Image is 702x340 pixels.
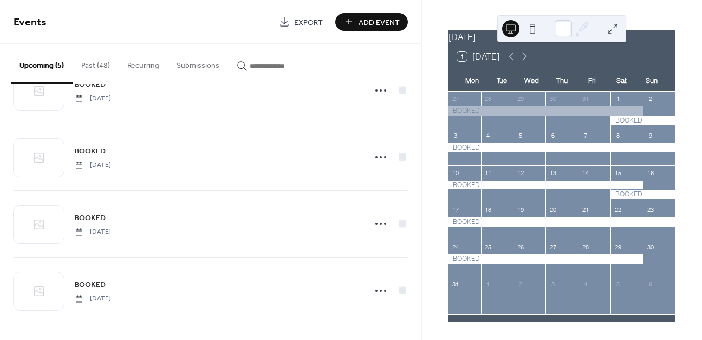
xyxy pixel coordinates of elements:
div: 14 [581,169,589,177]
div: 24 [452,243,460,251]
div: 28 [581,243,589,251]
div: 4 [581,280,589,288]
div: 13 [549,169,557,177]
div: 27 [452,95,460,103]
span: BOOKED [75,146,106,157]
div: Tue [487,70,517,92]
div: 4 [484,132,492,140]
span: Add Event [359,17,400,28]
div: 6 [646,280,654,288]
div: Thu [547,70,577,92]
div: 30 [646,243,654,251]
span: Events [14,12,47,33]
div: 6 [549,132,557,140]
div: 19 [516,206,524,214]
div: BOOKED [448,143,675,152]
a: BOOKED [75,211,106,224]
div: BOOKED [610,116,675,125]
div: 30 [549,95,557,103]
div: 9 [646,132,654,140]
div: 5 [614,280,622,288]
div: 10 [452,169,460,177]
a: BOOKED [75,278,106,291]
div: Wed [517,70,547,92]
div: 26 [516,243,524,251]
div: 25 [484,243,492,251]
div: Fri [577,70,607,92]
div: Sun [637,70,667,92]
button: Add Event [335,13,408,31]
div: 3 [549,280,557,288]
div: 7 [581,132,589,140]
div: 2 [516,280,524,288]
span: BOOKED [75,213,106,224]
div: 12 [516,169,524,177]
button: Submissions [168,44,228,82]
div: 16 [646,169,654,177]
span: Export [294,17,323,28]
div: 29 [516,95,524,103]
div: 15 [614,169,622,177]
div: 5 [516,132,524,140]
span: [DATE] [75,94,111,104]
div: 1 [484,280,492,288]
span: [DATE] [75,161,111,170]
div: 27 [549,243,557,251]
div: 28 [484,95,492,103]
div: [DATE] [448,30,675,43]
div: 31 [581,95,589,103]
div: 31 [452,280,460,288]
div: BOOKED [448,106,643,116]
div: Mon [457,70,487,92]
div: 8 [614,132,622,140]
div: BOOKED [448,181,643,190]
div: BOOKED [448,217,675,227]
a: Export [271,13,331,31]
div: 18 [484,206,492,214]
div: 29 [614,243,622,251]
button: 1[DATE] [453,49,503,64]
div: BOOKED [610,190,675,199]
button: Past (48) [73,44,119,82]
div: 1 [614,95,622,103]
div: 23 [646,206,654,214]
div: 2 [646,95,654,103]
a: BOOKED [75,78,106,91]
div: 17 [452,206,460,214]
div: 11 [484,169,492,177]
div: 22 [614,206,622,214]
button: Recurring [119,44,168,82]
span: BOOKED [75,279,106,291]
a: BOOKED [75,145,106,157]
div: 20 [549,206,557,214]
div: BOOKED [448,254,643,264]
span: [DATE] [75,294,111,304]
div: 21 [581,206,589,214]
div: 3 [452,132,460,140]
button: Upcoming (5) [11,44,73,84]
div: Sat [607,70,636,92]
span: BOOKED [75,79,106,91]
span: [DATE] [75,227,111,237]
